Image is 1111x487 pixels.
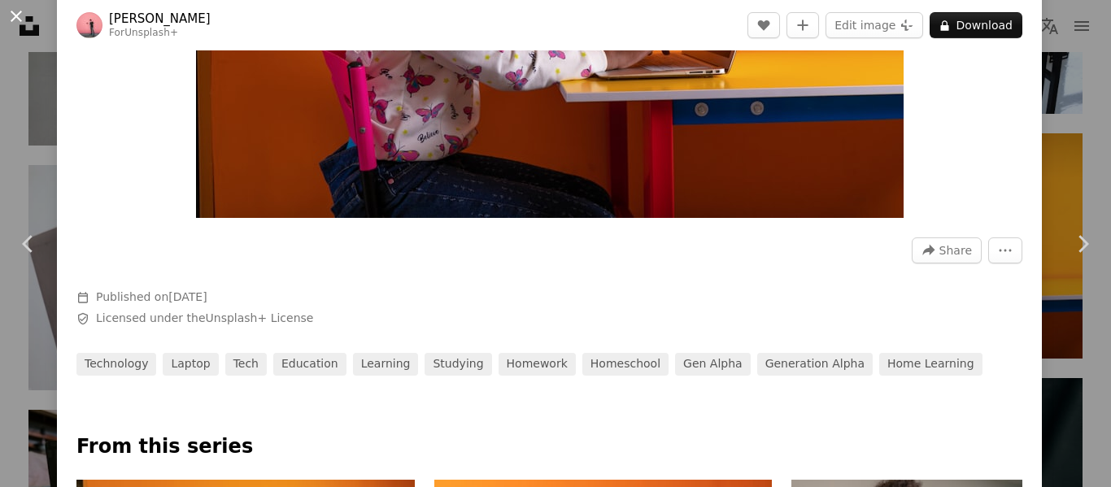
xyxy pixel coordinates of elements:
[425,353,491,376] a: studying
[76,353,156,376] a: technology
[675,353,751,376] a: gen alpha
[988,237,1022,263] button: More Actions
[879,353,982,376] a: home learning
[786,12,819,38] button: Add to Collection
[826,12,923,38] button: Edit image
[96,311,313,327] span: Licensed under the
[109,11,211,27] a: [PERSON_NAME]
[353,353,419,376] a: learning
[124,27,178,38] a: Unsplash+
[225,353,267,376] a: tech
[76,12,102,38] img: Go to Pablo Merchán Montes's profile
[206,311,314,324] a: Unsplash+ License
[930,12,1022,38] button: Download
[582,353,669,376] a: homeschool
[273,353,346,376] a: education
[939,238,972,263] span: Share
[168,290,207,303] time: March 26, 2025 at 4:52:26 PM CDT
[109,27,211,40] div: For
[163,353,218,376] a: laptop
[76,434,1022,460] p: From this series
[499,353,576,376] a: homework
[747,12,780,38] button: Like
[1054,166,1111,322] a: Next
[757,353,873,376] a: generation alpha
[912,237,982,263] button: Share this image
[96,290,207,303] span: Published on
